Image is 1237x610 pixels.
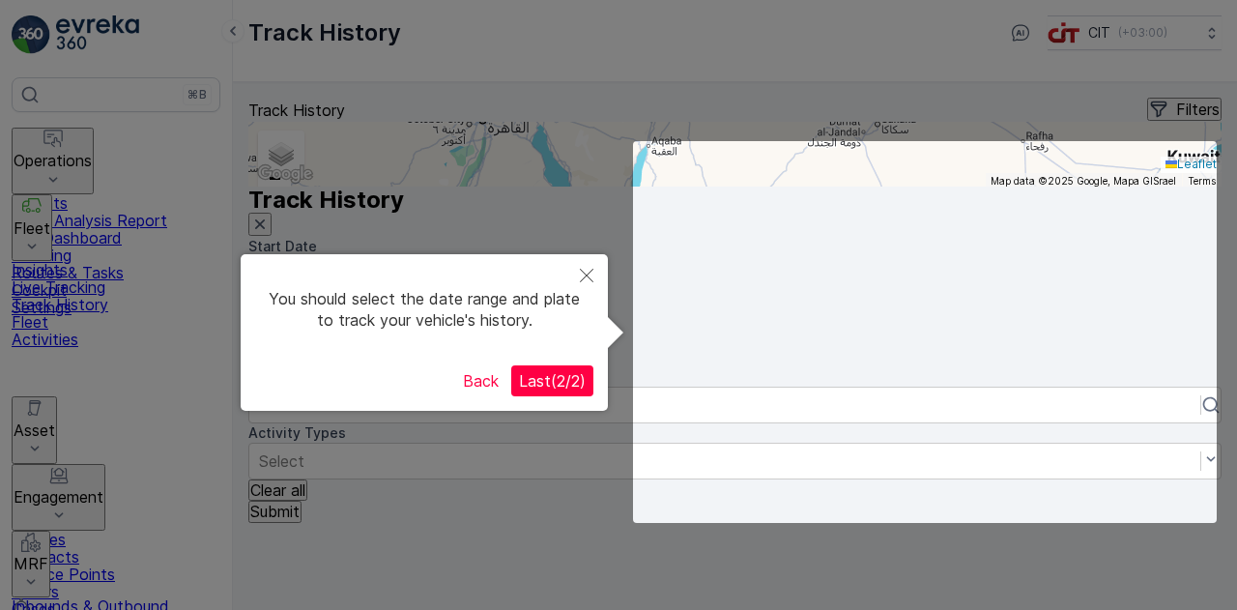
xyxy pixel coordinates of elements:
[455,365,506,396] button: Back
[511,365,593,396] button: Last
[241,254,608,411] div: You should select the date range and plate to track your vehicle's history.
[565,254,608,299] button: Close
[255,269,593,351] div: You should select the date range and plate to track your vehicle's history.
[519,371,586,391] span: Last ( 2 / 2 )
